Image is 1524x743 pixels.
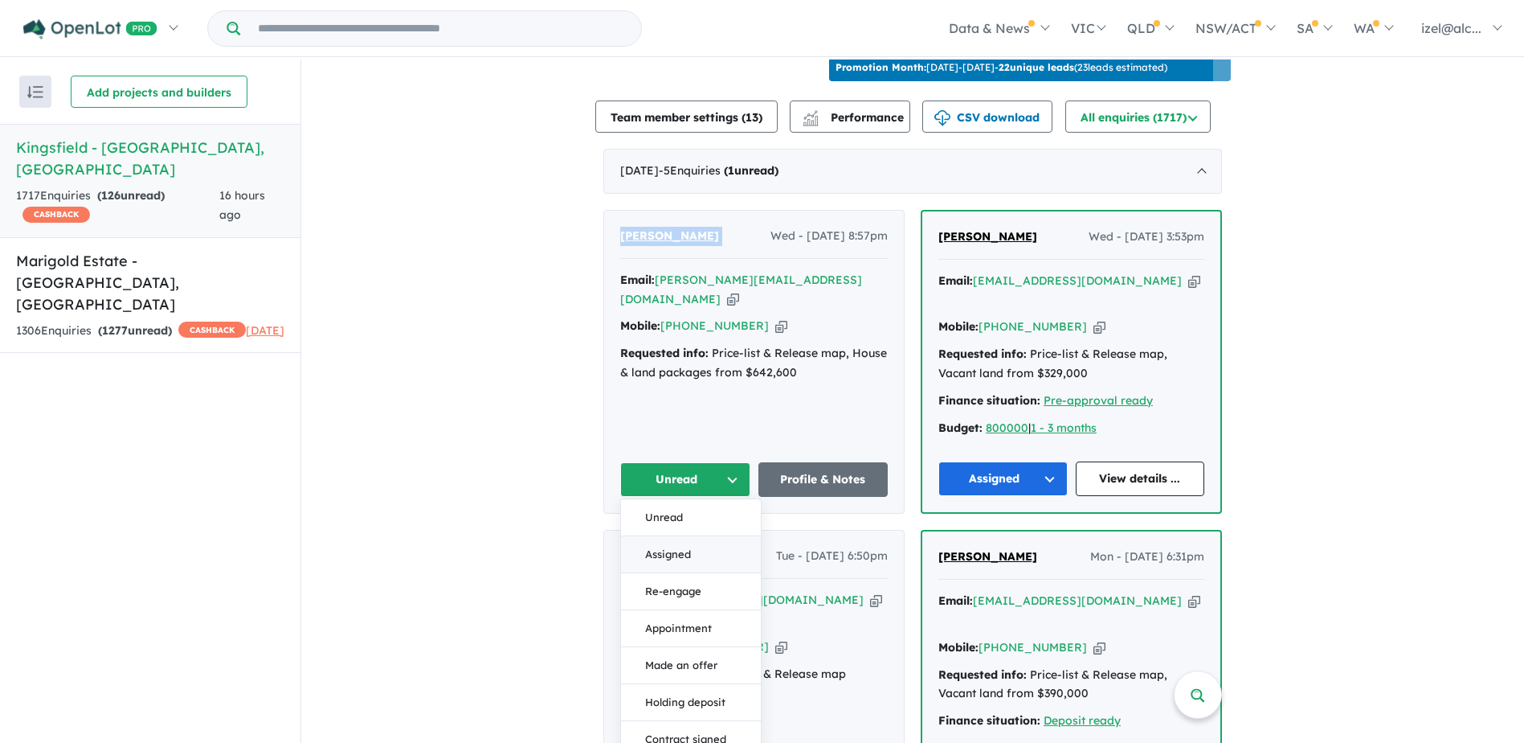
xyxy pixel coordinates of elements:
[621,499,761,536] button: Unread
[938,548,1037,567] a: [PERSON_NAME]
[1093,318,1105,335] button: Copy
[27,86,43,98] img: sort.svg
[938,667,1027,682] strong: Requested info:
[178,322,246,338] span: CASHBACK
[595,101,778,133] button: Team member settings (13)
[71,76,247,108] button: Add projects and builders
[23,19,157,39] img: Openlot PRO Logo White
[97,188,165,203] strong: ( unread)
[979,640,1087,655] a: [PHONE_NUMBER]
[1090,548,1204,567] span: Mon - [DATE] 6:31pm
[620,344,888,383] div: Price-list & Release map, House & land packages from $642,600
[938,549,1037,564] span: [PERSON_NAME]
[1044,393,1153,408] a: Pre-approval ready
[1188,273,1200,289] button: Copy
[16,137,284,180] h5: Kingsfield - [GEOGRAPHIC_DATA] , [GEOGRAPHIC_DATA]
[621,573,761,610] button: Re-engage
[836,60,1167,75] p: [DATE] - [DATE] - ( 23 leads estimated)
[620,346,709,360] strong: Requested info:
[938,419,1204,438] div: |
[246,323,284,338] span: [DATE]
[101,188,121,203] span: 126
[621,610,761,647] button: Appointment
[621,536,761,573] button: Assigned
[660,318,769,333] a: [PHONE_NUMBER]
[621,647,761,684] button: Made an offer
[938,713,1040,728] strong: Finance situation:
[16,187,219,225] div: 1717 Enquir ies
[973,273,1182,288] a: [EMAIL_ADDRESS][DOMAIN_NAME]
[938,462,1068,496] button: Assigned
[758,462,889,497] a: Profile & Notes
[922,101,1052,133] button: CSV download
[938,347,1027,361] strong: Requested info:
[16,322,246,341] div: 1306 Enquir ies
[934,110,950,126] img: download icon
[727,291,739,308] button: Copy
[775,318,787,335] button: Copy
[979,319,1087,334] a: [PHONE_NUMBER]
[728,163,734,178] span: 1
[938,640,979,655] strong: Mobile:
[1421,20,1481,36] span: izel@alc...
[776,547,888,566] span: Tue - [DATE] 6:50pm
[243,11,638,46] input: Try estate name, suburb, builder or developer
[1093,639,1105,656] button: Copy
[790,101,910,133] button: Performance
[16,250,284,315] h5: Marigold Estate - [GEOGRAPHIC_DATA] , [GEOGRAPHIC_DATA]
[775,638,787,655] button: Copy
[1044,713,1121,728] a: Deposit ready
[659,163,778,178] span: - 5 Enquir ies
[1089,228,1204,247] span: Wed - [DATE] 3:53pm
[836,61,926,73] b: Promotion Month:
[803,116,819,126] img: bar-chart.svg
[938,666,1204,704] div: Price-list & Release map, Vacant land from $390,000
[938,228,1037,247] a: [PERSON_NAME]
[620,462,750,497] button: Unread
[870,592,882,609] button: Copy
[770,227,888,246] span: Wed - [DATE] 8:57pm
[746,110,758,125] span: 13
[98,323,172,338] strong: ( unread)
[938,393,1040,408] strong: Finance situation:
[620,227,719,246] a: [PERSON_NAME]
[938,229,1037,244] span: [PERSON_NAME]
[1031,421,1097,435] a: 1 - 3 months
[603,149,1222,194] div: [DATE]
[219,188,265,222] span: 16 hours ago
[938,345,1204,384] div: Price-list & Release map, Vacant land from $329,000
[621,684,761,721] button: Holding deposit
[1065,101,1211,133] button: All enquiries (1717)
[805,110,904,125] span: Performance
[1188,593,1200,610] button: Copy
[22,207,90,223] span: CASHBACK
[986,421,1028,435] a: 800000
[938,319,979,334] strong: Mobile:
[973,593,1182,608] a: [EMAIL_ADDRESS][DOMAIN_NAME]
[724,163,778,178] strong: ( unread)
[620,318,660,333] strong: Mobile:
[620,228,719,243] span: [PERSON_NAME]
[1076,462,1205,496] a: View details ...
[938,273,973,288] strong: Email:
[102,323,128,338] span: 1277
[803,110,818,119] img: line-chart.svg
[999,61,1074,73] b: 22 unique leads
[620,273,655,287] strong: Email:
[620,273,862,306] a: [PERSON_NAME][EMAIL_ADDRESS][DOMAIN_NAME]
[938,593,973,608] strong: Email:
[938,421,983,435] strong: Budget:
